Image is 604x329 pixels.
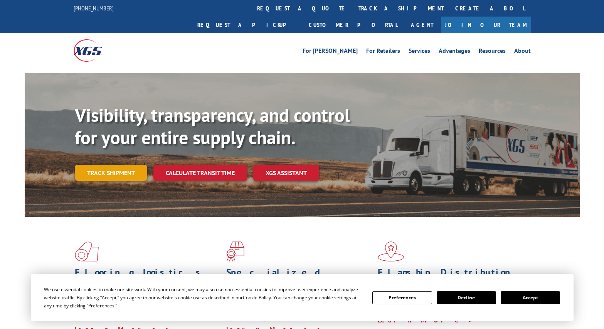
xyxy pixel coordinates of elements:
[44,285,363,310] div: We use essential cookies to make our site work. With your consent, we may also use non-essential ...
[378,268,523,290] h1: Flagship Distribution Model
[243,294,271,301] span: Cookie Policy
[75,103,350,149] b: Visibility, transparency, and control for your entire supply chain.
[479,48,506,56] a: Resources
[74,4,114,12] a: [PHONE_NUMBER]
[403,17,441,33] a: Agent
[75,241,99,262] img: xgs-icon-total-supply-chain-intelligence-red
[192,17,303,33] a: Request a pickup
[303,17,403,33] a: Customer Portal
[366,48,400,56] a: For Retailers
[153,165,247,181] a: Calculate transit time
[378,241,404,262] img: xgs-icon-flagship-distribution-model-red
[31,274,574,321] div: Cookie Consent Prompt
[378,316,474,324] a: Learn More >
[501,291,560,304] button: Accept
[303,48,358,56] a: For [PERSON_NAME]
[226,268,372,290] h1: Specialized Freight Experts
[75,268,220,290] h1: Flooring Logistics Solutions
[226,241,244,262] img: xgs-icon-focused-on-flooring-red
[441,17,531,33] a: Join Our Team
[437,291,496,304] button: Decline
[514,48,531,56] a: About
[372,291,432,304] button: Preferences
[88,302,114,309] span: Preferences
[409,48,430,56] a: Services
[439,48,470,56] a: Advantages
[75,165,147,181] a: Track shipment
[253,165,319,181] a: XGS ASSISTANT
